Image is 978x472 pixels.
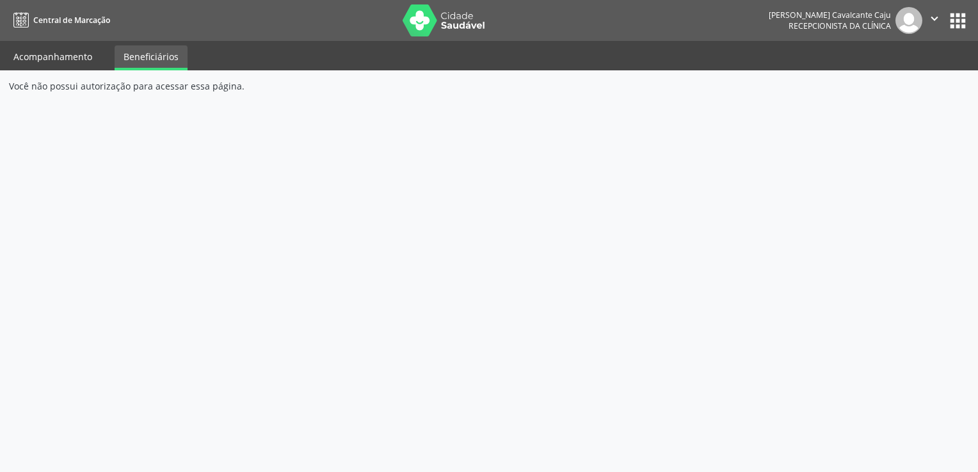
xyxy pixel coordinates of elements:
[927,12,942,26] i: 
[9,10,110,31] a: Central de Marcação
[33,15,110,26] span: Central de Marcação
[9,79,969,93] div: Você não possui autorização para acessar essa página.
[789,20,891,31] span: Recepcionista da clínica
[947,10,969,32] button: apps
[922,7,947,34] button: 
[4,45,101,68] a: Acompanhamento
[769,10,891,20] div: [PERSON_NAME] Cavalcante Caju
[895,7,922,34] img: img
[115,45,188,70] a: Beneficiários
